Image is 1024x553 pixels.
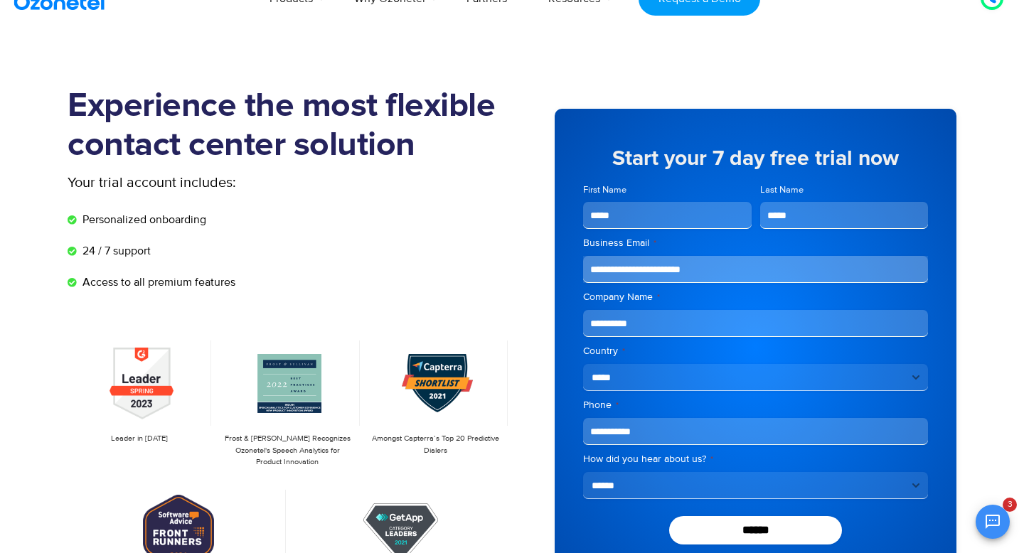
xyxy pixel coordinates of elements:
[976,505,1010,539] button: Open chat
[583,183,752,197] label: First Name
[79,274,235,291] span: Access to all premium features
[583,236,928,250] label: Business Email
[583,148,928,169] h5: Start your 7 day free trial now
[583,344,928,358] label: Country
[583,398,928,412] label: Phone
[75,433,204,445] p: Leader in [DATE]
[79,211,206,228] span: Personalized onboarding
[760,183,929,197] label: Last Name
[583,290,928,304] label: Company Name
[1003,498,1017,512] span: 3
[583,452,928,466] label: How did you hear about us?
[79,242,151,259] span: 24 / 7 support
[68,172,405,193] p: Your trial account includes:
[371,433,501,456] p: Amongst Capterra’s Top 20 Predictive Dialers
[223,433,352,468] p: Frost & [PERSON_NAME] Recognizes Ozonetel's Speech Analytics for Product Innovation
[68,87,512,165] h1: Experience the most flexible contact center solution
